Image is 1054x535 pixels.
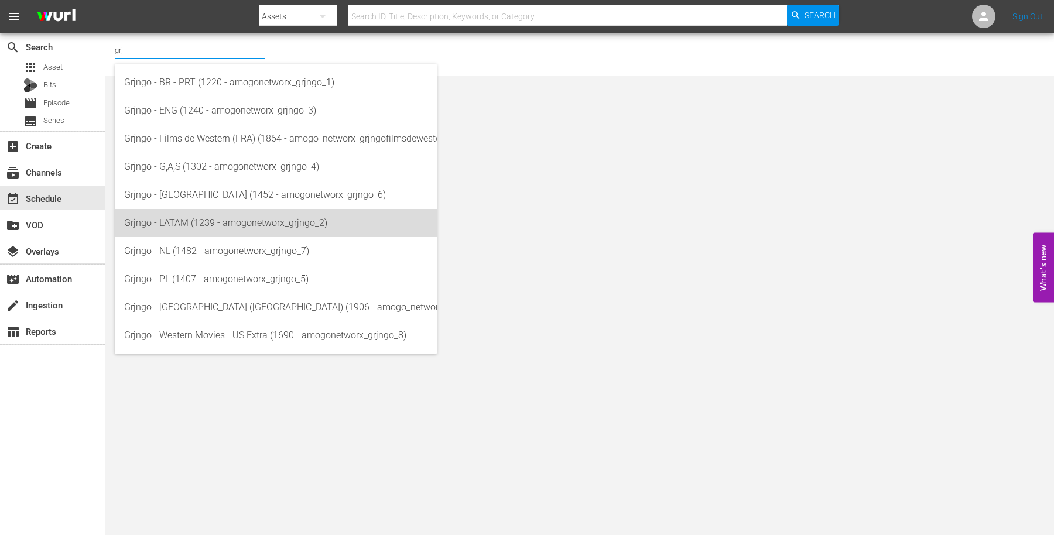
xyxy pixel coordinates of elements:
div: Grjngo - BR - PRT (1220 - amogonetworx_grjngo_1) [124,68,427,97]
span: VOD [6,218,20,232]
span: Series [43,115,64,126]
span: Asset [43,61,63,73]
span: Ingestion [6,299,20,313]
div: Grjngo - NL (1482 - amogonetworx_grjngo_7) [124,237,427,265]
div: Grjngo - [GEOGRAPHIC_DATA] ([GEOGRAPHIC_DATA]) (1906 - amogo_networx_grjngopelculasdeloeste_1) [124,293,427,321]
div: Grjngo - PL (1407 - amogonetworx_grjngo_5) [124,265,427,293]
span: Search [805,5,836,26]
span: Overlays [6,245,20,259]
div: Grjngo - ENG (1240 - amogonetworx_grjngo_3) [124,97,427,125]
div: Grjngo - LATAM (1239 - amogonetworx_grjngo_2) [124,209,427,237]
img: ans4CAIJ8jUAAAAAAAAAAAAAAAAAAAAAAAAgQb4GAAAAAAAAAAAAAAAAAAAAAAAAJMjXAAAAAAAAAAAAAAAAAAAAAAAAgAT5G... [28,3,84,30]
span: Search [6,40,20,54]
span: Create [6,139,20,153]
div: Grjngo - Western Movies - US Extra (1690 - amogonetworx_grjngo_8) [124,321,427,349]
button: Open Feedback Widget [1033,233,1054,303]
div: Grjngo - G,A,S (1302 - amogonetworx_grjngo_4) [124,153,427,181]
span: Episode [23,96,37,110]
div: Grjngo - Films de Western (FRA) (1864 - amogo_networx_grjngofilmsdewestern_1) [124,125,427,153]
span: Channels [6,166,20,180]
span: Schedule [6,192,20,206]
span: Bits [43,79,56,91]
span: Episode [43,97,70,109]
span: Automation [6,272,20,286]
span: Asset [23,60,37,74]
a: Sign Out [1012,12,1043,21]
div: Bits [23,78,37,92]
span: Reports [6,325,20,339]
div: No Channel Selected. [115,36,622,73]
button: Search [787,5,839,26]
span: Series [23,114,37,128]
div: Grjngo - [GEOGRAPHIC_DATA] (1452 - amogonetworx_grjngo_6) [124,181,427,209]
span: menu [7,9,21,23]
